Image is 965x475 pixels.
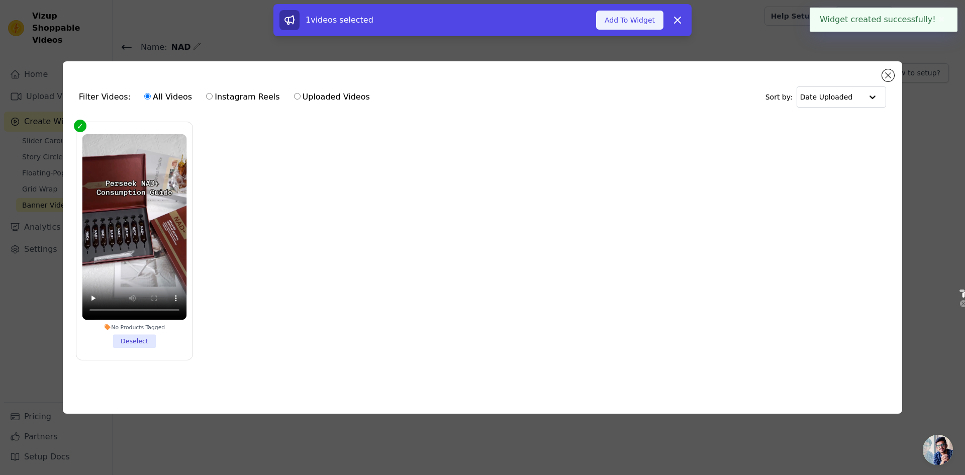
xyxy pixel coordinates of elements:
div: No Products Tagged [82,324,186,331]
label: Uploaded Videos [294,90,370,104]
label: Instagram Reels [206,90,280,104]
div: Widget created successfully! [810,8,957,32]
label: All Videos [144,90,192,104]
button: Close modal [882,69,894,81]
div: Sort by: [765,86,887,108]
a: 开放式聊天 [923,435,953,465]
button: Close [936,14,947,26]
button: Add To Widget [596,11,663,30]
div: Filter Videos: [79,85,375,109]
span: 1 videos selected [306,15,373,25]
